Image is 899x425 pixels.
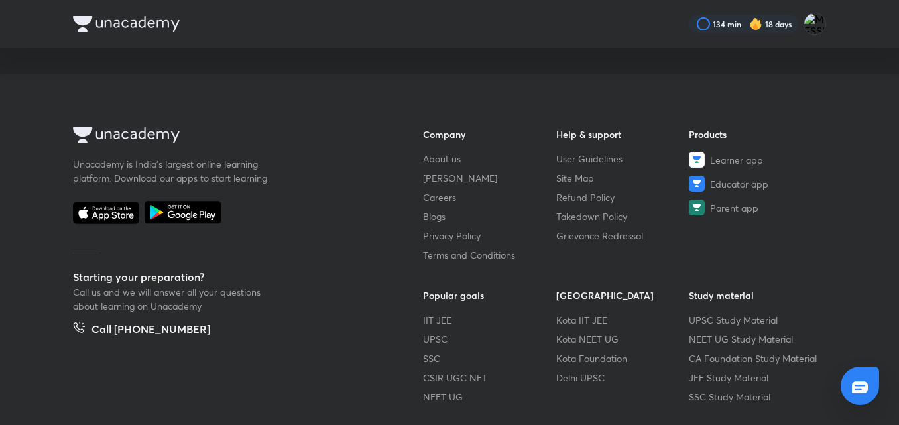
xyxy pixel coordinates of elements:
[423,288,556,302] h6: Popular goals
[73,321,210,339] a: Call [PHONE_NUMBER]
[556,313,689,327] a: Kota IIT JEE
[423,371,556,385] a: CSIR UGC NET
[423,190,556,204] a: Careers
[73,157,272,185] p: Unacademy is India’s largest online learning platform. Download our apps to start learning
[556,127,689,141] h6: Help & support
[556,152,689,166] a: User Guidelines
[689,288,822,302] h6: Study material
[556,171,689,185] a: Site Map
[710,177,768,191] span: Educator app
[689,152,822,168] a: Learner app
[73,269,381,285] h5: Starting your preparation?
[423,248,556,262] a: Terms and Conditions
[423,171,556,185] a: [PERSON_NAME]
[749,17,762,30] img: streak
[556,288,689,302] h6: [GEOGRAPHIC_DATA]
[689,200,705,215] img: Parent app
[689,176,705,192] img: Educator app
[689,390,822,404] a: SSC Study Material
[423,152,556,166] a: About us
[689,351,822,365] a: CA Foundation Study Material
[556,371,689,385] a: Delhi UPSC
[689,127,822,141] h6: Products
[423,313,556,327] a: IIT JEE
[689,332,822,346] a: NEET UG Study Material
[556,229,689,243] a: Grievance Redressal
[423,127,556,141] h6: Company
[689,371,822,385] a: JEE Study Material
[423,210,556,223] a: Blogs
[73,285,272,313] p: Call us and we will answer all your questions about learning on Unacademy
[689,152,705,168] img: Learner app
[710,201,758,215] span: Parent app
[689,313,822,327] a: UPSC Study Material
[423,229,556,243] a: Privacy Policy
[556,190,689,204] a: Refund Policy
[689,200,822,215] a: Parent app
[423,190,456,204] span: Careers
[423,351,556,365] a: SSC
[556,210,689,223] a: Takedown Policy
[423,332,556,346] a: UPSC
[73,127,180,143] img: Company Logo
[556,332,689,346] a: Kota NEET UG
[73,127,381,147] a: Company Logo
[91,321,210,339] h5: Call [PHONE_NUMBER]
[556,351,689,365] a: Kota Foundation
[423,390,556,404] a: NEET UG
[710,153,763,167] span: Learner app
[73,16,180,32] img: Company Logo
[689,176,822,192] a: Educator app
[804,13,826,35] img: MESSI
